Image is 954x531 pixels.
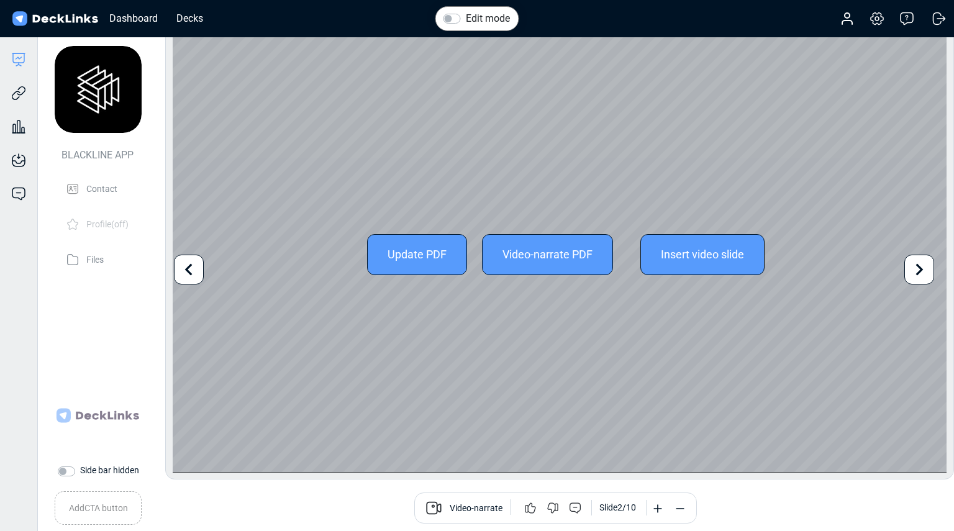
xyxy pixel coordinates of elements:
[640,234,765,275] div: Insert video slide
[466,11,510,26] label: Edit mode
[450,502,502,517] span: Video-narrate
[482,234,613,275] div: Video-narrate PDF
[10,10,100,28] img: DeckLinks
[55,46,142,133] img: avatar
[599,501,636,514] div: Slide 2 / 10
[367,234,467,275] div: Update PDF
[103,11,164,26] div: Dashboard
[170,11,209,26] div: Decks
[80,464,139,477] label: Side bar hidden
